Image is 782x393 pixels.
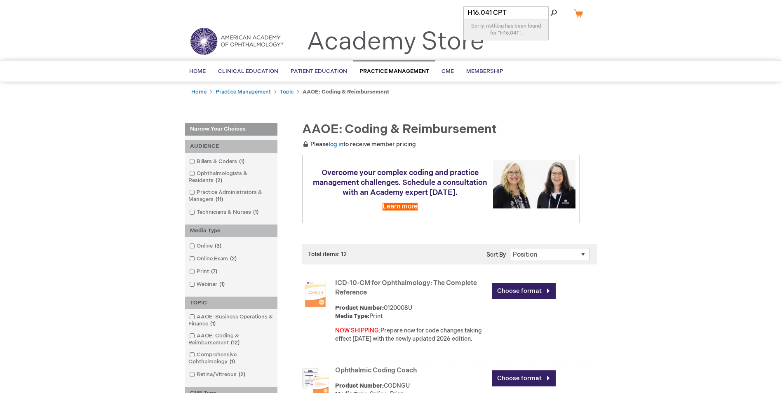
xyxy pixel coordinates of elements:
span: 1 [251,209,261,215]
span: AAOE: Coding & Reimbursement [302,122,497,137]
span: 2 [228,255,239,262]
div: Media Type [185,225,277,237]
span: Home [189,68,206,75]
div: Prepare now for code changes taking effect [DATE] with the newly updated 2026 edition. [335,327,488,343]
span: 12 [229,339,242,346]
div: 0120008U Print [335,304,488,320]
span: 1 [217,281,227,288]
strong: Media Type: [335,313,369,320]
a: Retina/Vitreous2 [187,371,249,379]
a: Academy Store [307,27,484,57]
a: Practice Administrators & Managers11 [187,189,275,204]
a: Webinar1 [187,281,228,288]
a: Technicians & Nurses1 [187,208,262,216]
span: Please to receive member pricing [302,141,416,148]
span: 3 [213,243,223,249]
input: Name, # or keyword [463,6,549,19]
font: NOW SHIPPING: [335,327,380,334]
a: Ophthalmologists & Residents2 [187,170,275,185]
a: Online Exam2 [187,255,240,263]
span: Clinical Education [218,68,278,75]
strong: Product Number: [335,382,384,389]
a: Learn more [383,203,418,211]
a: Home [191,89,207,95]
span: Patient Education [291,68,347,75]
span: Total items: 12 [308,251,347,258]
a: AAOE: Business Operations & Finance1 [187,313,275,328]
span: CME [441,68,454,75]
span: Search [529,4,560,21]
strong: Narrow Your Choices [185,123,277,136]
a: Comprehensive Ophthalmology1 [187,351,275,366]
span: 1 [208,320,218,327]
span: Overcome your complex coding and practice management challenges. Schedule a consultation with an ... [313,168,487,197]
label: Sort By [486,251,506,258]
span: Membership [466,68,503,75]
a: ICD-10-CM for Ophthalmology: The Complete Reference [335,279,477,297]
span: 7 [209,268,219,275]
a: Practice Management [216,89,271,95]
span: 1 [237,158,247,165]
span: Practice Management [359,68,429,75]
a: Choose format [492,370,556,386]
img: Schedule a consultation with an Academy expert today [493,160,575,208]
div: TOPIC [185,297,277,309]
a: Topic [280,89,294,95]
span: 1 [228,358,237,365]
strong: AAOE: Coding & Reimbursement [303,89,389,95]
img: ICD-10-CM for Ophthalmology: The Complete Reference [302,281,329,307]
a: Billers & Coders1 [187,158,248,166]
span: 11 [214,196,225,203]
span: Sorry, nothing has been found for "H16.041". [471,23,541,36]
div: AUDIENCE [185,140,277,153]
span: 2 [237,371,247,378]
a: log in [329,141,343,148]
strong: Product Number: [335,304,384,311]
a: Online3 [187,242,225,250]
a: AAOE: Coding & Reimbursement12 [187,332,275,347]
a: Ophthalmic Coding Coach [335,367,417,374]
a: Print7 [187,268,221,276]
a: Choose format [492,283,556,299]
span: 2 [214,177,224,184]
